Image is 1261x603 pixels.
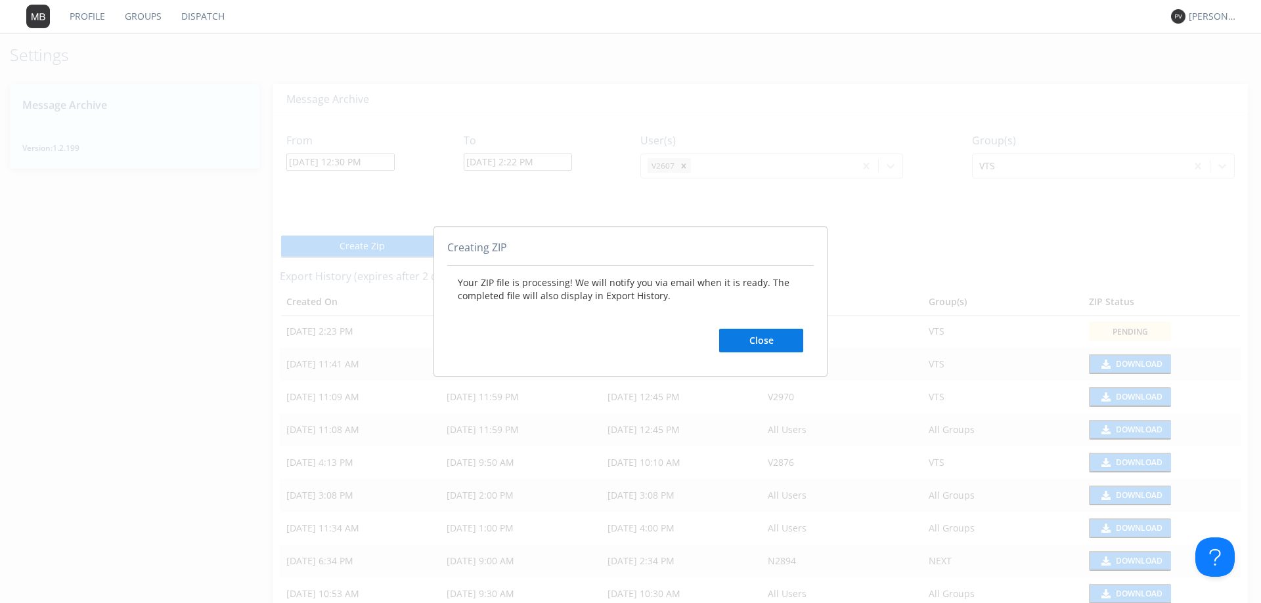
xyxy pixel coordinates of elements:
iframe: Toggle Customer Support [1195,537,1235,577]
div: Your ZIP file is processing! We will notify you via email when it is ready. The completed file wi... [447,266,814,363]
img: 373638.png [1171,9,1185,24]
div: Creating ZIP [447,240,814,266]
div: [PERSON_NAME] * [1189,10,1238,23]
button: Close [719,329,803,352]
img: 373638.png [26,5,50,28]
div: abcd [433,226,828,377]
